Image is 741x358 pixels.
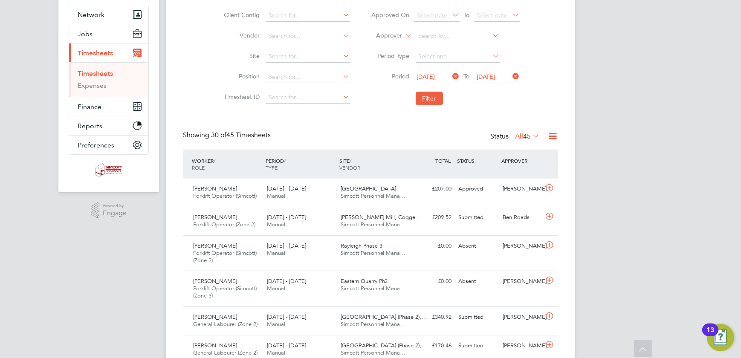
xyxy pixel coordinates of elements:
span: Eastern Quarry Ph2 [341,277,388,285]
div: Submitted [455,310,499,324]
button: Network [69,5,148,24]
label: Vendor [222,32,260,39]
div: Showing [183,131,272,140]
span: Preferences [78,141,114,149]
span: Jobs [78,30,93,38]
span: [DATE] [417,73,435,81]
input: Search for... [416,30,500,42]
span: Forklift Operator (Simcott) [193,192,257,199]
span: [PERSON_NAME] [193,242,237,249]
span: [PERSON_NAME] [193,185,237,192]
div: £0.00 [411,239,455,253]
input: Select one [416,51,500,63]
button: Timesheets [69,43,148,62]
span: Simcott Personnel Mana… [341,349,406,356]
div: [PERSON_NAME] [499,339,544,353]
span: Manual [267,349,285,356]
span: 45 [523,132,531,141]
label: Approver [364,32,402,40]
div: £207.00 [411,182,455,196]
span: Manual [267,285,285,292]
span: [PERSON_NAME] Mill, Cogge… [341,214,421,221]
span: [DATE] [477,73,495,81]
a: Timesheets [78,69,113,78]
span: Forklift Operator (Simcott) (Zone 3) [193,285,257,299]
span: 45 Timesheets [211,131,271,139]
div: Status [490,131,541,143]
span: General Labourer (Zone 2) [193,320,258,328]
span: [DATE] - [DATE] [267,214,306,221]
span: VENDOR [339,164,360,171]
span: Timesheets [78,49,113,57]
input: Search for... [266,30,350,42]
input: Search for... [266,71,350,83]
span: [GEOGRAPHIC_DATA] (Phase 2),… [341,313,427,320]
label: Period Type [371,52,410,60]
button: Filter [416,92,443,105]
label: All [515,132,539,141]
div: PERIOD [263,153,337,175]
span: To [461,9,472,20]
button: Finance [69,97,148,116]
span: 30 of [211,131,226,139]
button: Jobs [69,24,148,43]
div: Approved [455,182,499,196]
span: Engage [103,210,127,217]
span: [PERSON_NAME] [193,277,237,285]
div: 13 [706,330,714,341]
span: [PERSON_NAME] [193,214,237,221]
input: Search for... [266,92,350,104]
div: [PERSON_NAME] [499,274,544,289]
span: Rayleigh Phase 3 [341,242,382,249]
span: [DATE] - [DATE] [267,313,306,320]
label: Position [222,72,260,80]
span: Simcott Personnel Mana… [341,320,406,328]
span: [PERSON_NAME] [193,313,237,320]
button: Open Resource Center, 13 new notifications [707,324,734,351]
span: Powered by [103,202,127,210]
span: [DATE] - [DATE] [267,185,306,192]
span: [DATE] - [DATE] [267,242,306,249]
span: Select date [477,12,508,19]
span: / [284,157,286,164]
a: Expenses [78,81,107,89]
label: Client Config [222,11,260,19]
label: Site [222,52,260,60]
div: [PERSON_NAME] [499,310,544,324]
input: Search for... [266,51,350,63]
button: Preferences [69,136,148,154]
span: To [461,71,472,82]
div: £0.00 [411,274,455,289]
div: Absent [455,239,499,253]
div: SITE [337,153,411,175]
button: Reports [69,116,148,135]
div: Timesheets [69,62,148,97]
span: [DATE] - [DATE] [267,277,306,285]
span: TOTAL [435,157,451,164]
div: Submitted [455,211,499,225]
span: TYPE [266,164,278,171]
div: Submitted [455,339,499,353]
span: Forklift Operator (Simcott) (Zone 2) [193,249,257,264]
div: Ben Roads [499,211,544,225]
span: [GEOGRAPHIC_DATA] [341,185,397,192]
div: £340.92 [411,310,455,324]
span: Forklift Operator (Zone 2) [193,221,255,228]
span: General Labourer (Zone 2) [193,349,258,356]
div: STATUS [455,153,499,168]
span: / [214,157,215,164]
input: Search for... [266,10,350,22]
span: Simcott Personnel Mana… [341,221,406,228]
span: Simcott Personnel Mana… [341,249,406,257]
img: simcott-logo-retina.png [96,163,122,177]
div: £209.52 [411,211,455,225]
span: Select date [417,12,448,19]
span: Simcott Personnel Mana… [341,192,406,199]
a: Go to home page [69,163,149,177]
div: [PERSON_NAME] [499,182,544,196]
span: Manual [267,320,285,328]
div: Absent [455,274,499,289]
label: Period [371,72,410,80]
label: Approved On [371,11,410,19]
span: Reports [78,122,102,130]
